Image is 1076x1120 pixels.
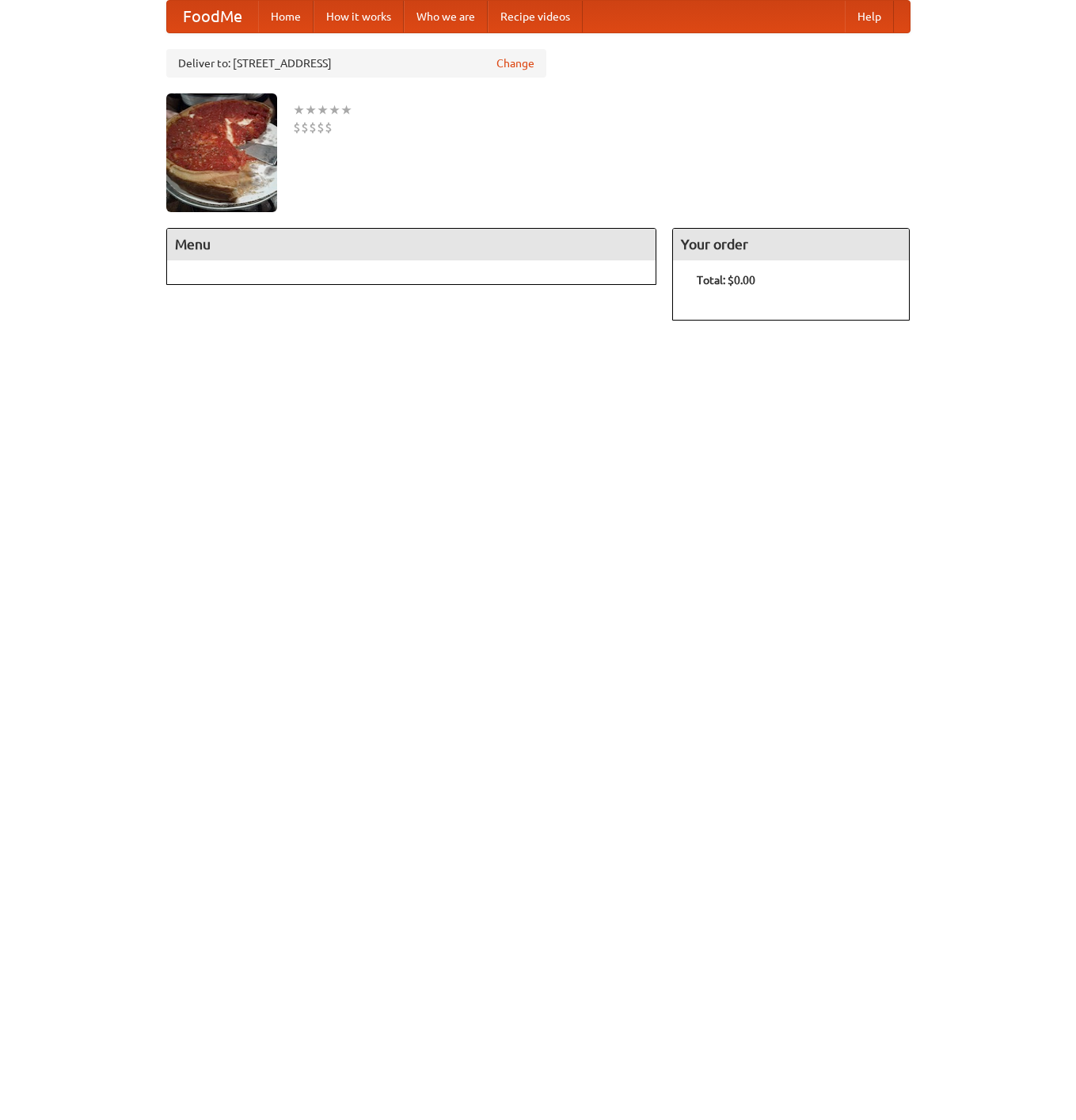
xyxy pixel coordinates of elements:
a: Home [258,1,314,32]
li: ★ [329,101,340,119]
a: Who we are [404,1,488,32]
li: $ [293,119,301,136]
h4: Menu [167,229,656,260]
li: $ [309,119,317,136]
li: ★ [293,101,305,119]
a: Help [845,1,894,32]
img: angular.jpg [166,93,277,212]
li: ★ [317,101,329,119]
a: Recipe videos [488,1,583,32]
li: ★ [305,101,317,119]
b: Total: $0.00 [697,274,755,287]
div: Deliver to: [STREET_ADDRESS] [166,49,546,78]
a: Change [496,55,534,71]
li: $ [317,119,325,136]
h4: Your order [673,229,909,260]
li: ★ [340,101,352,119]
li: $ [325,119,333,136]
a: How it works [314,1,404,32]
li: $ [301,119,309,136]
a: FoodMe [167,1,258,32]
